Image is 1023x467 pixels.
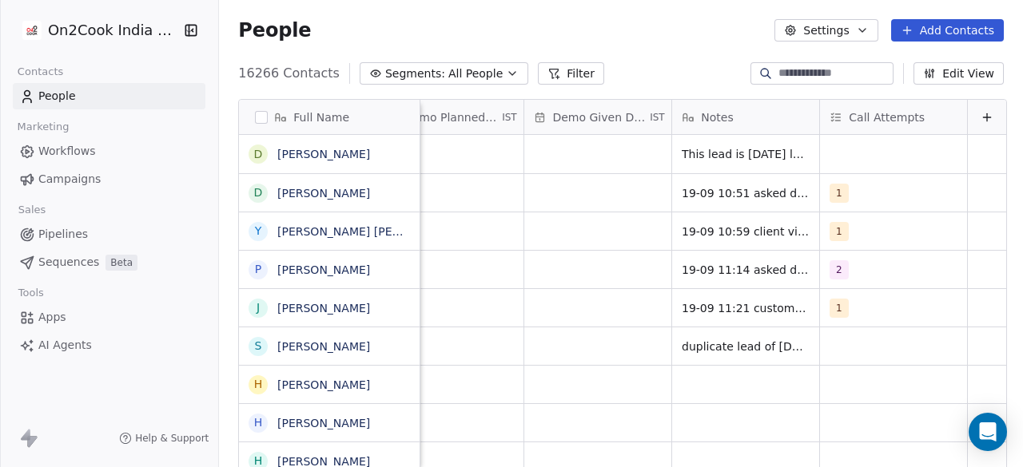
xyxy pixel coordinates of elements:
button: Filter [538,62,604,85]
div: H [254,414,263,431]
a: Workflows [13,138,205,164]
span: Full Name [293,109,349,125]
span: Marketing [10,115,76,139]
span: Call Attempts [849,109,925,125]
span: On2Cook India Pvt. Ltd. [48,20,180,41]
div: Y [255,223,262,239]
a: [PERSON_NAME] [PERSON_NAME] [277,225,467,238]
div: J [257,299,260,316]
div: Demo Given DateIST [524,100,671,134]
span: Help & Support [135,432,209,445]
span: Notes [701,109,733,125]
div: Call Attempts [820,100,967,134]
span: People [238,18,311,42]
div: P [255,261,261,278]
button: On2Cook India Pvt. Ltd. [19,17,173,44]
span: 19-09 11:14 asked details said i will check and discuss 19-09 11:05 did not pick up call WA sent [682,262,810,278]
a: Pipelines [13,221,205,247]
div: S [255,338,262,354]
span: Apps [38,309,66,326]
span: 1 [830,299,849,318]
div: Full Name [239,100,420,134]
a: AI Agents [13,332,205,358]
span: 16266 Contacts [238,64,340,83]
span: AI Agents [38,337,92,354]
a: Help & Support [119,432,209,445]
a: [PERSON_NAME] [277,302,370,315]
a: [PERSON_NAME] [277,187,370,200]
span: 19-09 10:59 client visiting [GEOGRAPHIC_DATA] on [DATE] opening new restaurant [682,224,810,239]
span: Contacts [10,60,70,84]
a: People [13,83,205,109]
span: Sequences [38,254,99,271]
span: 1 [830,184,849,203]
span: Workflows [38,143,96,160]
span: All People [448,65,503,82]
span: This lead is [DATE] lead all the details mention their [682,146,810,162]
span: 19-09 11:21 customer is planning for a kitchen told me to share brochure and details on whatsapp [682,300,810,316]
span: IST [650,111,665,124]
span: Campaigns [38,171,101,188]
span: Demo Planned Date [404,109,499,125]
span: Pipelines [38,226,88,243]
span: 1 [830,222,849,241]
div: D [254,184,263,201]
a: [PERSON_NAME] [277,378,370,391]
span: 2 [830,260,849,279]
div: D [254,146,263,163]
span: Beta [105,255,137,271]
span: Demo Given Date [552,109,647,125]
a: SequencesBeta [13,249,205,275]
span: Segments: [385,65,445,82]
div: Demo Planned DateIST [376,100,523,134]
a: [PERSON_NAME] [277,340,370,353]
a: [PERSON_NAME] [277,148,370,160]
span: Tools [11,281,50,305]
div: Notes [672,100,819,134]
div: Open Intercom Messenger [969,413,1007,451]
span: duplicate lead of [DATE] [682,338,810,354]
button: Settings [774,19,878,42]
a: [PERSON_NAME] [277,417,370,429]
img: on2cook%20logo-04%20copy.jpg [22,21,42,40]
div: H [254,376,263,393]
a: Apps [13,304,205,330]
span: 19-09 10:51 asked device details said device is out of budget [682,185,810,201]
span: IST [502,111,517,124]
button: Edit View [914,62,1004,85]
span: Sales [11,198,53,222]
a: Campaigns [13,166,205,192]
button: Add Contacts [891,19,1004,42]
span: People [38,88,76,105]
a: [PERSON_NAME] [277,263,370,276]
